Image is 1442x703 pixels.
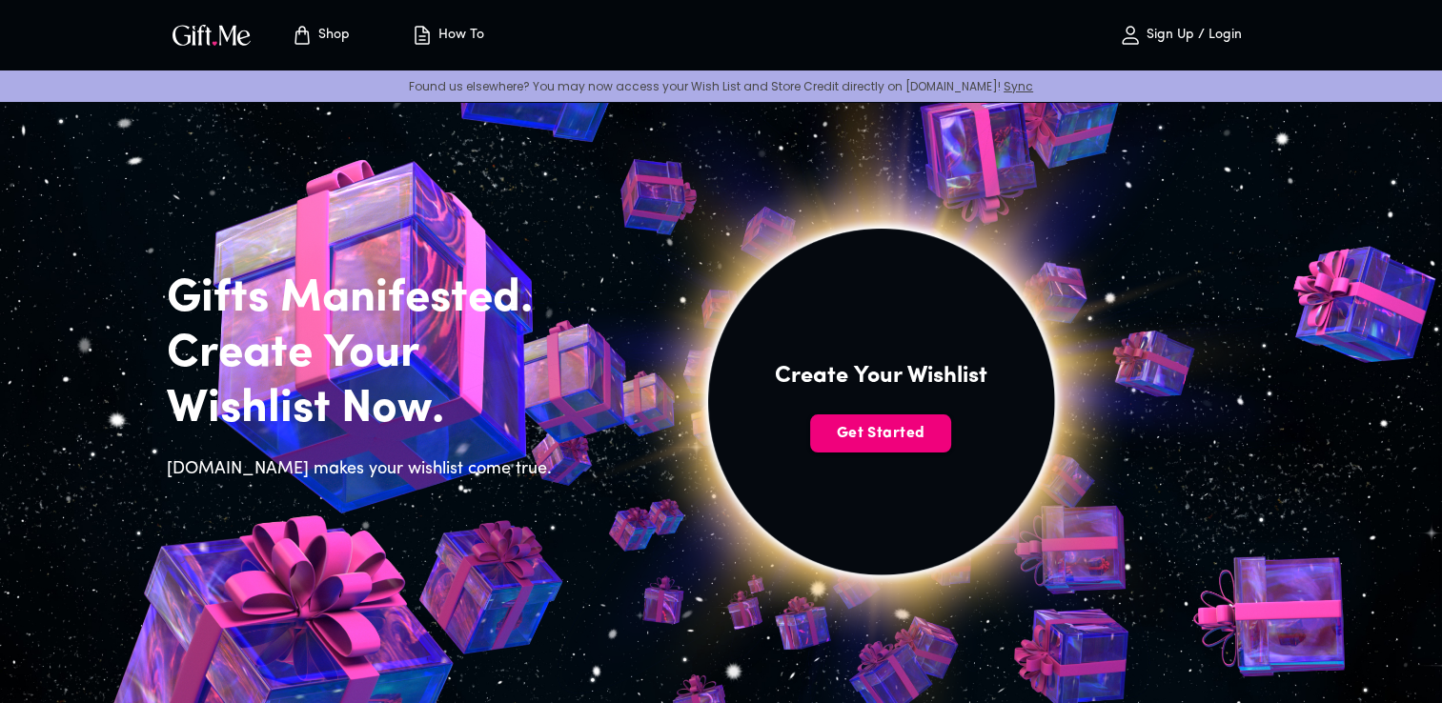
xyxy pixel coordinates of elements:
[314,28,350,44] p: Shop
[775,361,987,392] h4: Create Your Wishlist
[167,456,563,483] h6: [DOMAIN_NAME] makes your wishlist come true.
[167,327,563,382] h2: Create Your
[810,423,951,444] span: Get Started
[1086,5,1276,66] button: Sign Up / Login
[411,24,434,47] img: how-to.svg
[169,21,254,49] img: GiftMe Logo
[1004,78,1033,94] a: Sync
[167,271,563,327] h2: Gifts Manifested.
[15,78,1427,94] p: Found us elsewhere? You may now access your Wish List and Store Credit directly on [DOMAIN_NAME]!
[1142,28,1242,44] p: Sign Up / Login
[810,414,951,452] button: Get Started
[167,382,563,437] h2: Wishlist Now.
[396,5,500,66] button: How To
[434,28,484,44] p: How To
[167,24,256,47] button: GiftMe Logo
[268,5,373,66] button: Store page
